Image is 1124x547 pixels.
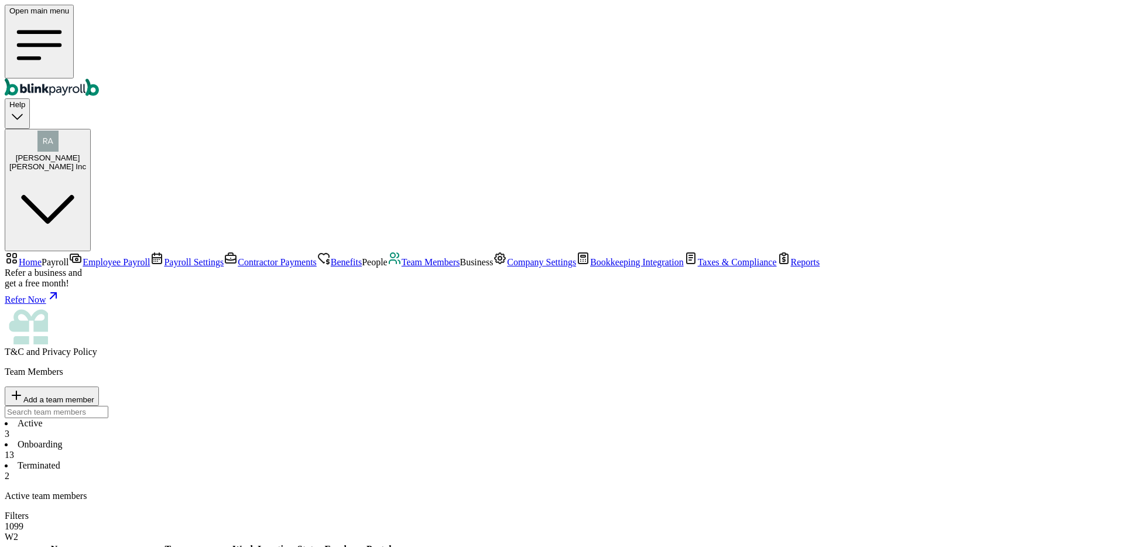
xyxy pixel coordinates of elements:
li: Onboarding [5,439,1119,460]
span: 1099 [5,521,23,531]
span: 13 [5,450,14,460]
div: Refer a business and get a free month! [5,268,1119,289]
span: Payroll Settings [164,257,224,267]
button: Help [5,98,30,128]
a: Company Settings [493,257,576,267]
span: Benefits [331,257,362,267]
iframe: Chat Widget [1065,491,1124,547]
span: and [5,347,97,357]
span: Home [19,257,42,267]
a: Taxes & Compliance [684,257,777,267]
span: Filters [5,511,29,521]
a: Bookkeeping Integration [576,257,684,267]
span: [PERSON_NAME] [16,153,80,162]
li: Terminated [5,460,1119,481]
a: Team Members [388,257,460,267]
span: Privacy Policy [42,347,97,357]
button: Open main menu [5,5,74,78]
span: Taxes & Compliance [698,257,777,267]
span: Add a team member [23,395,94,404]
span: 3 [5,429,9,439]
span: Business [460,257,493,267]
div: [PERSON_NAME] Inc [9,162,86,171]
span: Open main menu [9,6,69,15]
li: Active [5,418,1119,439]
a: Home [5,257,42,267]
span: Company Settings [507,257,576,267]
nav: Global [5,5,1119,98]
a: Benefits [317,257,362,267]
span: Employee Payroll [83,257,150,267]
span: Bookkeeping Integration [590,257,684,267]
a: Refer Now [5,289,1119,305]
span: W2 [5,532,18,542]
a: Reports [777,257,820,267]
p: Active team members [5,491,1119,501]
span: Reports [791,257,820,267]
span: People [362,257,388,267]
input: TextInput [5,406,108,418]
span: Help [9,100,25,109]
a: Contractor Payments [224,257,317,267]
nav: Sidebar [5,251,1119,357]
a: Employee Payroll [68,257,150,267]
button: Add a team member [5,387,99,406]
span: 2 [5,471,9,481]
p: Team Members [5,367,1119,377]
button: [PERSON_NAME][PERSON_NAME] Inc [5,129,91,251]
span: T&C [5,347,24,357]
span: Team Members [402,257,460,267]
span: Payroll [42,257,68,267]
span: Contractor Payments [238,257,317,267]
a: Payroll Settings [150,257,224,267]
